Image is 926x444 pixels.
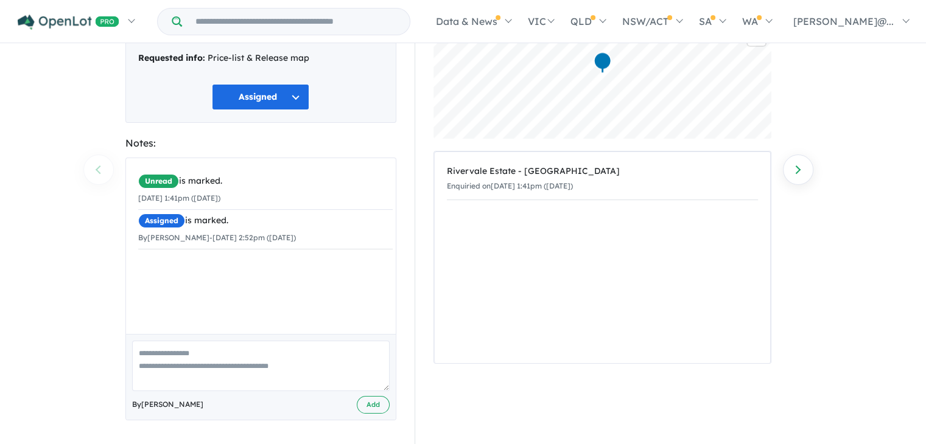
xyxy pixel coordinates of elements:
[184,9,407,35] input: Try estate name, suburb, builder or developer
[138,193,220,203] small: [DATE] 1:41pm ([DATE])
[138,52,205,63] strong: Requested info:
[447,181,573,190] small: Enquiried on [DATE] 1:41pm ([DATE])
[447,164,758,179] div: Rivervale Estate - [GEOGRAPHIC_DATA]
[138,233,296,242] small: By [PERSON_NAME] - [DATE] 2:52pm ([DATE])
[793,15,894,27] span: [PERSON_NAME]@...
[593,52,611,74] div: Map marker
[138,213,393,228] div: is marked.
[138,174,179,189] span: Unread
[138,213,185,228] span: Assigned
[18,15,119,30] img: Openlot PRO Logo White
[447,158,758,200] a: Rivervale Estate - [GEOGRAPHIC_DATA]Enquiried on[DATE] 1:41pm ([DATE])
[125,135,396,151] div: Notes:
[357,396,390,414] button: Add
[138,174,393,189] div: is marked.
[212,84,309,110] button: Assigned
[132,398,203,411] span: By [PERSON_NAME]
[138,51,384,66] div: Price-list & Release map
